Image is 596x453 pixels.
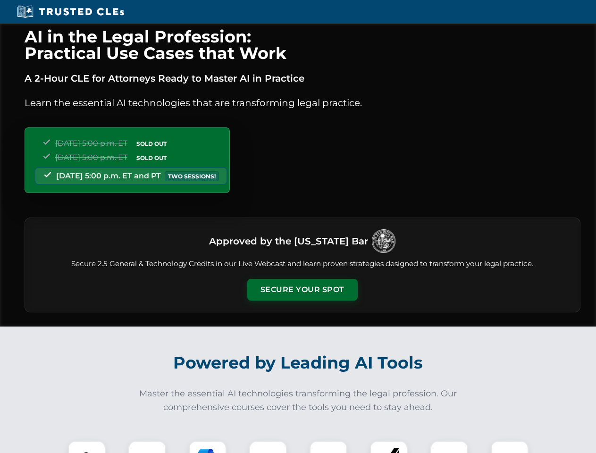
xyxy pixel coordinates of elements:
span: [DATE] 5:00 p.m. ET [55,153,127,162]
p: A 2-Hour CLE for Attorneys Ready to Master AI in Practice [25,71,580,86]
span: [DATE] 5:00 p.m. ET [55,139,127,148]
h1: AI in the Legal Profession: Practical Use Cases that Work [25,28,580,61]
p: Master the essential AI technologies transforming the legal profession. Our comprehensive courses... [133,387,463,414]
button: Secure Your Spot [247,279,358,301]
span: SOLD OUT [133,139,170,149]
img: Logo [372,229,395,253]
p: Secure 2.5 General & Technology Credits in our Live Webcast and learn proven strategies designed ... [36,259,569,269]
h2: Powered by Leading AI Tools [37,346,560,379]
span: SOLD OUT [133,153,170,163]
img: Trusted CLEs [14,5,127,19]
h3: Approved by the [US_STATE] Bar [209,233,368,250]
p: Learn the essential AI technologies that are transforming legal practice. [25,95,580,110]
